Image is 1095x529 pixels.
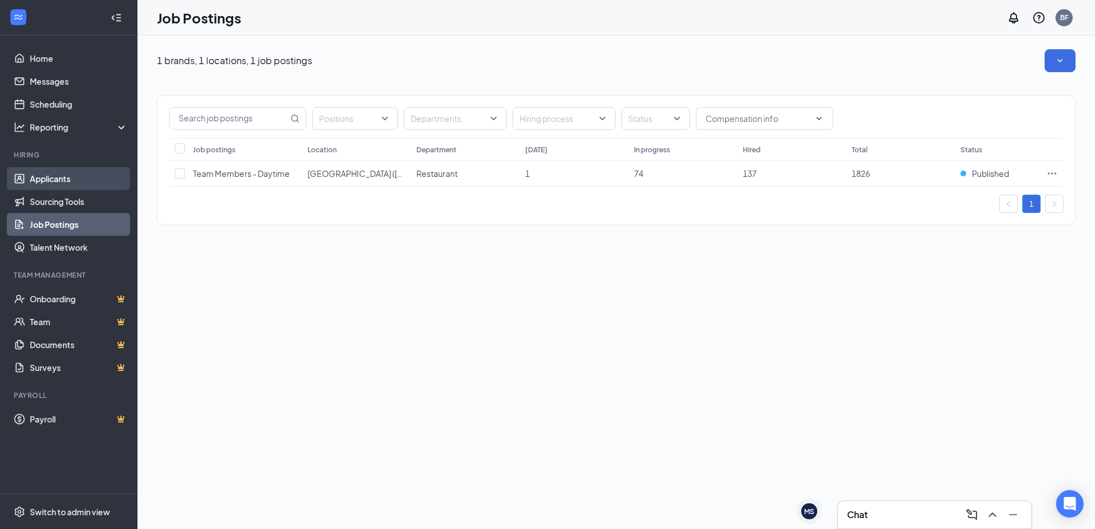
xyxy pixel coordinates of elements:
div: Switch to admin view [30,506,110,518]
svg: Settings [14,506,25,518]
div: Payroll [14,390,125,400]
a: PayrollCrown [30,408,128,431]
button: SmallChevronDown [1045,49,1076,72]
p: 1 brands, 1 locations, 1 job postings [157,54,312,67]
a: Home [30,47,128,70]
input: Search job postings [170,108,288,129]
a: OnboardingCrown [30,287,128,310]
span: 1826 [852,168,870,179]
a: Sourcing Tools [30,190,128,213]
div: MS [804,507,814,516]
svg: ChevronDown [814,114,824,123]
svg: SmallChevronDown [1054,55,1066,66]
div: Location [308,145,337,155]
svg: Ellipses [1046,168,1058,179]
div: Job postings [193,145,235,155]
li: Next Page [1045,195,1064,213]
svg: Analysis [14,121,25,133]
svg: Collapse [111,12,122,23]
svg: ComposeMessage [965,508,979,522]
th: Total [846,138,955,161]
h3: Chat [847,508,868,521]
span: 137 [743,168,757,179]
button: Minimize [1004,506,1022,524]
td: Belleville (IL) [302,161,411,187]
a: Talent Network [30,236,128,259]
a: 1 [1023,195,1040,212]
th: Hired [737,138,846,161]
th: [DATE] [519,138,628,161]
a: SurveysCrown [30,356,128,379]
h1: Job Postings [157,8,241,27]
button: ChevronUp [983,506,1002,524]
svg: ChevronUp [986,508,999,522]
svg: WorkstreamLogo [13,11,24,23]
th: Status [955,138,1041,161]
span: right [1051,200,1058,207]
li: 1 [1022,195,1041,213]
div: Team Management [14,270,125,280]
a: Job Postings [30,213,128,236]
svg: Notifications [1007,11,1021,25]
svg: Minimize [1006,508,1020,522]
span: Team Members - Daytime [193,168,290,179]
input: Compensation info [706,112,810,125]
button: right [1045,195,1064,213]
span: 1 [525,168,530,179]
div: Open Intercom Messenger [1056,490,1084,518]
td: Restaurant [411,161,519,187]
div: BF [1060,13,1069,22]
span: Restaurant [416,168,458,179]
svg: MagnifyingGlass [290,114,300,123]
div: Hiring [14,150,125,160]
div: Department [416,145,456,155]
a: Applicants [30,167,128,190]
th: In progress [628,138,737,161]
a: TeamCrown [30,310,128,333]
span: left [1005,200,1012,207]
span: [GEOGRAPHIC_DATA] ([GEOGRAPHIC_DATA]) [308,168,480,179]
button: ComposeMessage [963,506,981,524]
button: left [999,195,1018,213]
span: Published [972,168,1009,179]
div: Reporting [30,121,128,133]
svg: QuestionInfo [1032,11,1046,25]
li: Previous Page [999,195,1018,213]
a: Messages [30,70,128,93]
a: Scheduling [30,93,128,116]
a: DocumentsCrown [30,333,128,356]
span: 74 [634,168,643,179]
